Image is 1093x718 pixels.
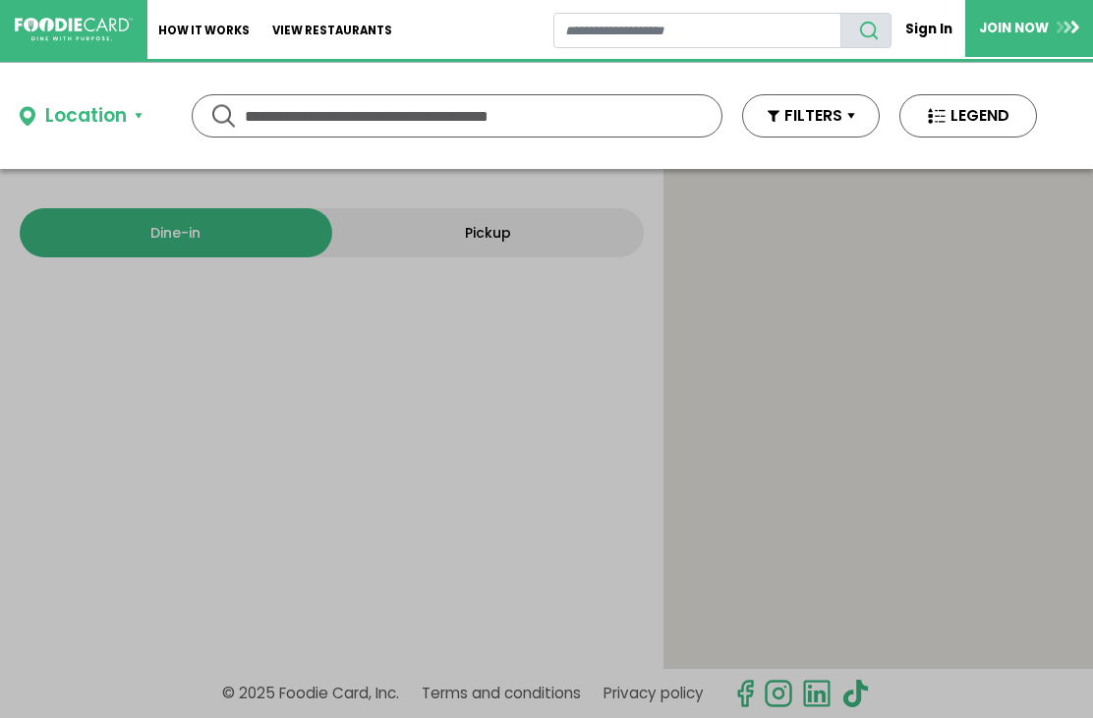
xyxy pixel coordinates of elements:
[45,102,127,131] div: Location
[840,13,892,48] button: search
[742,94,880,138] button: FILTERS
[892,12,965,46] a: Sign In
[20,102,143,131] button: Location
[15,18,133,41] img: FoodieCard; Eat, Drink, Save, Donate
[553,13,842,48] input: restaurant search
[899,94,1037,138] button: LEGEND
